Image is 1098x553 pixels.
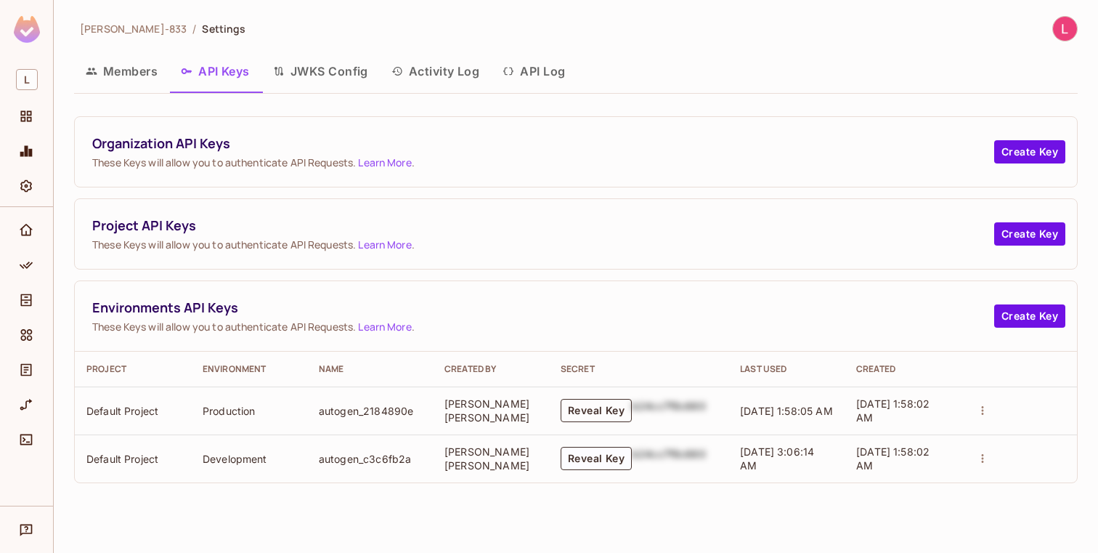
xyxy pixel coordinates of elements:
[75,387,191,435] td: Default Project
[740,363,833,375] div: Last Used
[92,134,994,153] span: Organization API Keys
[380,53,492,89] button: Activity Log
[86,363,179,375] div: Project
[433,435,549,483] td: [PERSON_NAME] [PERSON_NAME]
[92,156,994,169] span: These Keys will allow you to authenticate API Requests. .
[14,16,40,43] img: SReyMgAAAABJRU5ErkJggg==
[10,515,43,544] div: Help & Updates
[74,53,169,89] button: Members
[972,448,993,469] button: actions
[191,435,307,483] td: Development
[319,363,421,375] div: Name
[10,320,43,350] div: Elements
[75,435,191,483] td: Default Project
[994,304,1065,328] button: Create Key
[433,387,549,435] td: [PERSON_NAME] [PERSON_NAME]
[92,320,994,334] span: These Keys will allow you to authenticate API Requests. .
[358,320,411,334] a: Learn More
[10,216,43,245] div: Home
[191,387,307,435] td: Production
[10,390,43,419] div: URL Mapping
[632,399,706,422] div: b24cc7f8c660
[10,286,43,315] div: Directory
[972,400,993,421] button: actions
[92,238,994,251] span: These Keys will allow you to authenticate API Requests. .
[307,387,433,435] td: autogen_2184890e
[10,355,43,384] div: Audit Log
[856,363,949,375] div: Created
[261,53,380,89] button: JWKS Config
[444,363,537,375] div: Created By
[10,137,43,166] div: Monitoring
[203,363,296,375] div: Environment
[1053,17,1077,41] img: Luis Angel Anampa Lavado
[169,53,261,89] button: API Keys
[80,22,187,36] span: [PERSON_NAME]-833
[994,140,1065,164] button: Create Key
[491,53,577,89] button: API Log
[994,222,1065,246] button: Create Key
[10,425,43,454] div: Connect
[740,445,814,472] span: [DATE] 3:06:14 AM
[856,397,930,424] span: [DATE] 1:58:02 AM
[10,63,43,96] div: Workspace: Luis-833
[192,22,196,36] li: /
[856,445,930,472] span: [DATE] 1:58:02 AM
[92,217,994,235] span: Project API Keys
[561,399,632,422] button: Reveal Key
[358,238,411,251] a: Learn More
[202,22,245,36] span: Settings
[10,102,43,131] div: Projects
[10,171,43,201] div: Settings
[16,69,38,90] span: L
[92,299,994,317] span: Environments API Keys
[561,363,717,375] div: Secret
[10,251,43,280] div: Policy
[358,156,411,169] a: Learn More
[561,447,632,470] button: Reveal Key
[632,447,706,470] div: b24cc7f8c660
[740,405,833,417] span: [DATE] 1:58:05 AM
[307,435,433,483] td: autogen_c3c6fb2a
